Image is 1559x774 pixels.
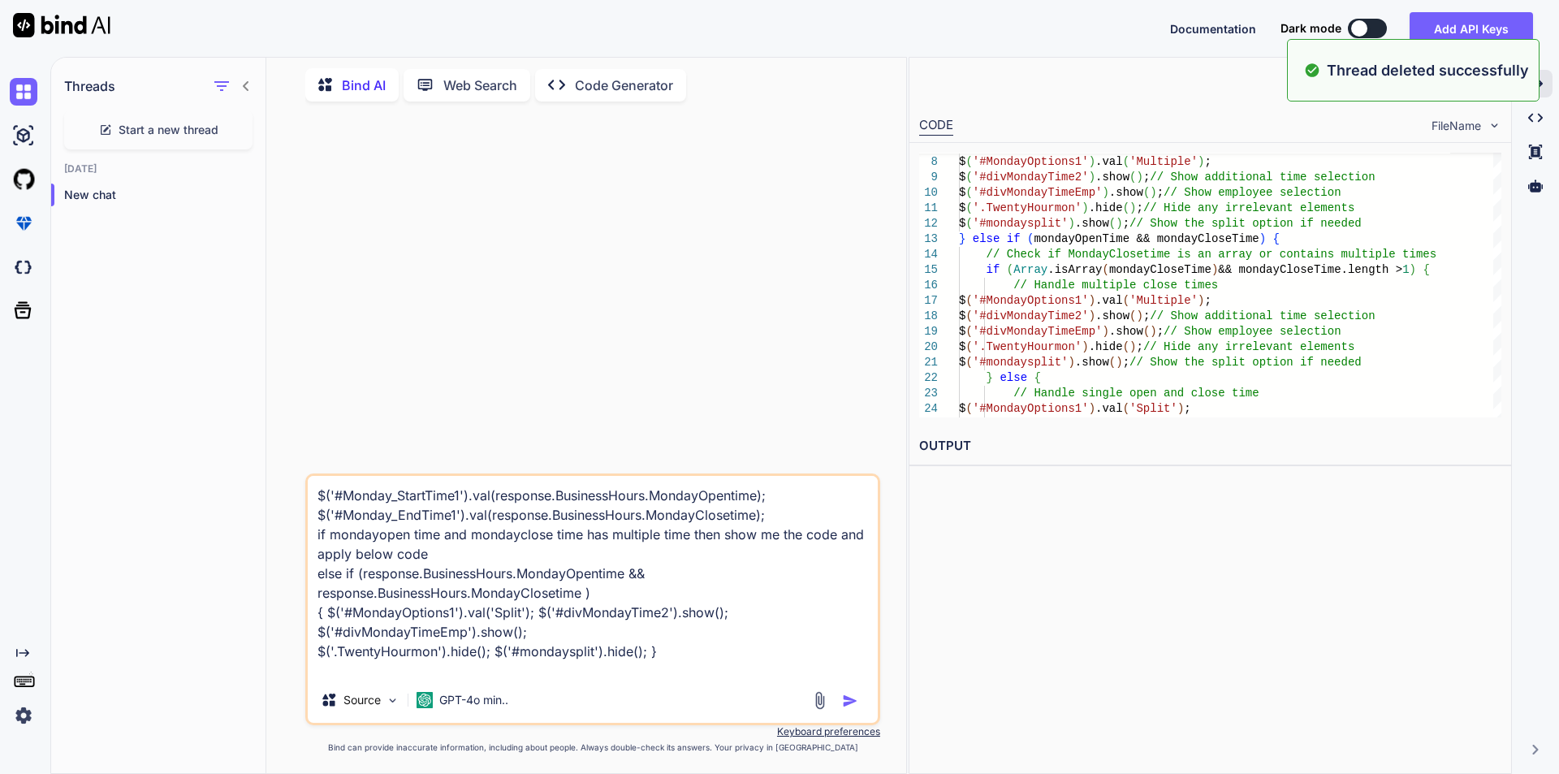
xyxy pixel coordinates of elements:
span: ; [1143,309,1150,322]
span: ( [965,155,972,168]
button: Add API Keys [1410,12,1533,45]
span: // Show additional time selection [1150,309,1375,322]
img: attachment [810,691,829,710]
textarea: $('#Monday_StartTime1').val(response.BusinessHours.MondayOpentime); $('#Monday_EndTime1').val(res... [308,476,878,677]
span: $ [959,356,965,369]
span: '#MondayOptions1' [972,294,1088,307]
div: 17 [919,293,938,309]
span: '#divMondayTimeEmp' [972,186,1102,199]
span: ) [1088,294,1095,307]
div: 18 [919,309,938,324]
span: } [986,371,992,384]
span: '#mondaysplit' [972,217,1068,230]
div: 19 [919,324,938,339]
span: '.TwentyHourmon' [972,201,1081,214]
div: 20 [919,339,938,355]
div: 12 [919,216,938,231]
h2: [DATE] [51,162,266,175]
span: ) [1129,201,1136,214]
img: chat [10,78,37,106]
span: ) [1211,263,1218,276]
p: Thread deleted successfully [1327,59,1529,81]
div: 10 [919,185,938,201]
span: ( [965,217,972,230]
span: ; [1122,356,1129,369]
span: .show [1095,309,1129,322]
span: '#mondaysplit' [972,356,1068,369]
span: .show [1095,171,1129,184]
div: 11 [919,201,938,216]
span: ) [1177,402,1184,415]
span: .show [1074,356,1108,369]
span: Array [1013,263,1047,276]
img: darkCloudIdeIcon [10,253,37,281]
span: ( [965,356,972,369]
span: .show [1109,186,1143,199]
div: 23 [919,386,938,401]
span: ) [1198,294,1204,307]
img: icon [842,693,858,709]
span: '#divMondayTime2' [972,309,1088,322]
span: ) [1082,340,1088,353]
span: $ [959,155,965,168]
p: New chat [64,187,266,203]
button: Documentation [1170,20,1256,37]
span: { [1272,232,1279,245]
span: ( [965,309,972,322]
span: ) [1116,356,1122,369]
span: '#MondayOptions1' [972,155,1088,168]
span: ) [1136,171,1142,184]
span: ( [965,186,972,199]
h2: OUTPUT [909,427,1511,465]
span: // Show additional time selection [1150,171,1375,184]
span: ( [1122,201,1129,214]
span: ) [1102,325,1108,338]
p: Bind AI [342,76,386,95]
div: 24 [919,401,938,417]
span: $ [959,217,965,230]
span: '#MondayOptions1' [972,402,1088,415]
div: CODE [919,116,953,136]
span: // Handle single open and close time [1013,387,1259,400]
img: Pick Models [386,694,399,707]
span: ( [1102,263,1108,276]
span: ; [1156,325,1163,338]
span: && mondayCloseTime.length > [1218,263,1402,276]
span: 1 [1402,263,1409,276]
img: chevron down [1488,119,1501,132]
span: ( [965,171,972,184]
span: ) [1150,186,1156,199]
span: ) [1198,155,1204,168]
span: ( [965,402,972,415]
span: .show [1074,217,1108,230]
span: ; [1156,186,1163,199]
span: ( [1027,232,1034,245]
span: ; [1122,217,1129,230]
span: ) [1259,232,1265,245]
span: ) [1136,309,1142,322]
span: // Show the split option if needed [1129,356,1362,369]
div: 21 [919,355,938,370]
span: // Show employee selection [1164,186,1341,199]
span: ( [1129,171,1136,184]
span: ) [1129,340,1136,353]
span: ( [1143,325,1150,338]
span: ; [1184,402,1190,415]
span: $ [959,340,965,353]
span: ; [1204,155,1211,168]
span: ) [1082,201,1088,214]
span: 'Multiple' [1129,155,1198,168]
span: ) [1088,171,1095,184]
img: Bind AI [13,13,110,37]
span: .hide [1088,201,1122,214]
p: Bind can provide inaccurate information, including about people. Always double-check its answers.... [305,742,880,754]
span: ( [1122,402,1129,415]
span: ; [1136,340,1142,353]
div: 13 [919,231,938,247]
span: '.TwentyHourmon' [972,340,1081,353]
span: ( [1006,263,1013,276]
span: // Show the split option if needed [1129,217,1362,230]
span: 'Multiple' [1129,294,1198,307]
div: 8 [919,154,938,170]
span: $ [959,171,965,184]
